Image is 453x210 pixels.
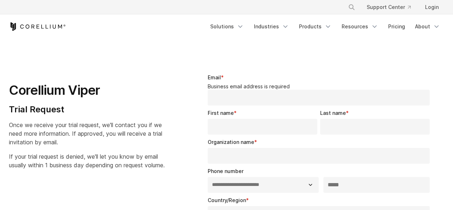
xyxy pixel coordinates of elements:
span: Last name [320,110,346,116]
a: Products [295,20,336,33]
h4: Trial Request [9,104,165,115]
span: Email [208,74,221,80]
a: Solutions [206,20,248,33]
a: Corellium Home [9,22,66,31]
h1: Corellium Viper [9,82,165,98]
a: About [411,20,444,33]
a: Pricing [384,20,409,33]
a: Login [419,1,444,14]
span: Organization name [208,139,254,145]
button: Search [345,1,358,14]
legend: Business email address is required [208,83,433,90]
a: Industries [250,20,293,33]
span: If your trial request is denied, we'll let you know by email usually within 1 business day depend... [9,153,165,169]
div: Navigation Menu [339,1,444,14]
span: Phone number [208,168,244,174]
div: Navigation Menu [206,20,444,33]
a: Resources [337,20,382,33]
span: First name [208,110,234,116]
a: Support Center [361,1,416,14]
span: Country/Region [208,197,246,203]
span: Once we receive your trial request, we'll contact you if we need more information. If approved, y... [9,121,162,146]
